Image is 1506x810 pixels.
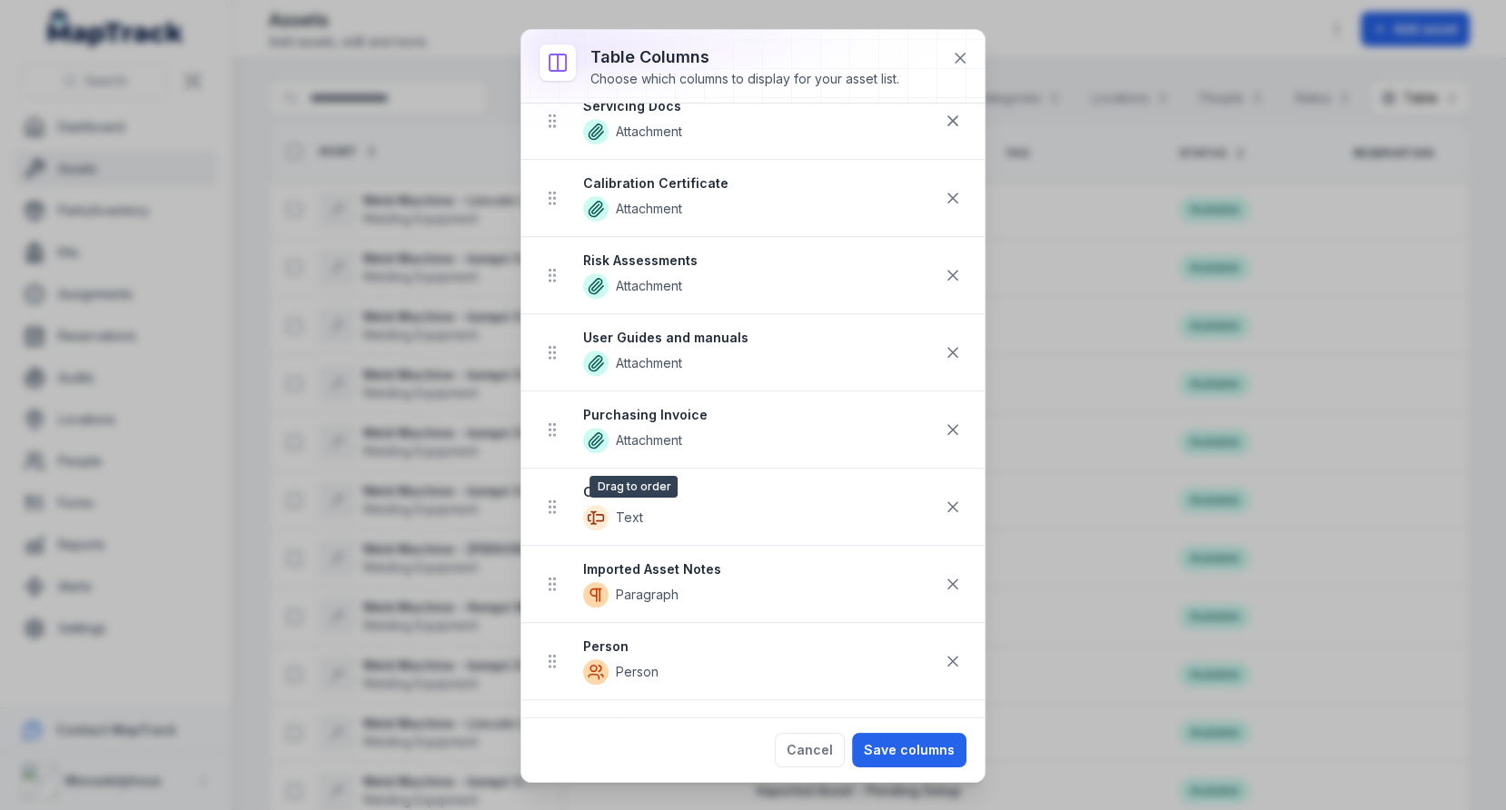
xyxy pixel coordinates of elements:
[583,252,936,270] strong: Risk Assessments
[616,200,682,218] span: Attachment
[583,174,936,193] strong: Calibration Certificate
[583,560,936,578] strong: Imported Asset Notes
[775,733,845,767] button: Cancel
[583,483,936,501] strong: Calibration #
[616,663,659,681] span: Person
[616,509,643,527] span: Text
[590,70,899,88] div: Choose which columns to display for your asset list.
[583,715,936,733] strong: Location
[616,586,679,604] span: Paragraph
[616,123,682,141] span: Attachment
[590,44,899,70] h3: Table columns
[852,733,966,767] button: Save columns
[583,637,936,656] strong: Person
[583,97,936,115] strong: Servicing Docs
[590,476,678,498] span: Drag to order
[616,354,682,372] span: Attachment
[616,277,682,295] span: Attachment
[616,431,682,449] span: Attachment
[583,329,936,347] strong: User Guides and manuals
[583,406,936,424] strong: Purchasing Invoice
